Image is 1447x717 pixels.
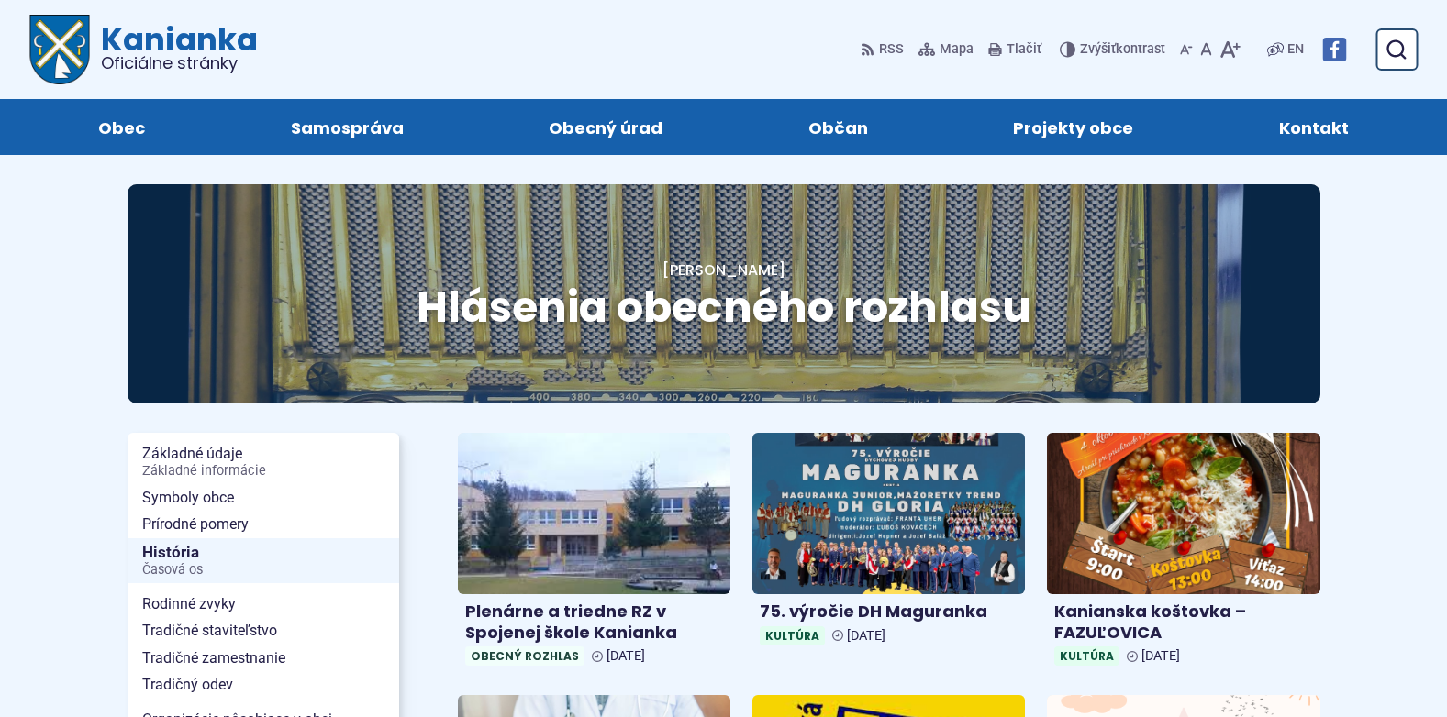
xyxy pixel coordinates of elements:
[128,511,399,538] a: Prírodné pomery
[465,646,584,666] span: Obecný rozhlas
[1047,433,1319,673] a: Kanianska koštovka – FAZUĽOVICA Kultúra [DATE]
[142,484,384,512] span: Symboly obce
[1284,39,1308,61] a: EN
[1080,41,1116,57] span: Zvýšiť
[1007,42,1041,58] span: Tlačiť
[1279,99,1349,155] span: Kontakt
[808,99,868,155] span: Občan
[760,626,825,645] span: Kultúra
[861,30,907,69] a: RSS
[985,30,1045,69] button: Tlačiť
[1141,648,1180,664] span: [DATE]
[29,15,90,84] img: Prejsť na domovskú stránku
[760,601,1018,623] h4: 75. výročie DH Maguranka
[128,645,399,672] a: Tradičné zamestnanie
[291,99,404,155] span: Samospráva
[495,99,718,155] a: Obecný úrad
[1013,99,1133,155] span: Projekty obce
[959,99,1188,155] a: Projekty obce
[847,628,885,644] span: [DATE]
[29,15,258,84] a: Logo Kanianka, prejsť na domovskú stránku.
[549,99,662,155] span: Obecný úrad
[1060,30,1169,69] button: Zvýšiťkontrast
[128,590,399,618] a: Rodinné zvyky
[1225,99,1404,155] a: Kontakt
[142,538,384,583] span: História
[465,601,723,643] h4: Plenárne a triedne RZ v Spojenej škole Kanianka
[128,538,399,583] a: HistóriaČasová os
[101,55,258,72] span: Oficiálne stránky
[142,511,384,538] span: Prírodné pomery
[752,433,1025,652] a: 75. výročie DH Maguranka Kultúra [DATE]
[1322,38,1346,61] img: Prejsť na Facebook stránku
[142,617,384,645] span: Tradičné staviteľstvo
[940,39,974,61] span: Mapa
[1216,30,1244,69] button: Zväčšiť veľkosť písma
[90,24,258,72] span: Kanianka
[142,440,384,483] span: Základné údaje
[1054,646,1119,666] span: Kultúra
[458,433,730,673] a: Plenárne a triedne RZ v Spojenej škole Kanianka Obecný rozhlas [DATE]
[1287,39,1304,61] span: EN
[142,671,384,699] span: Tradičný odev
[662,259,785,281] a: [PERSON_NAME]
[607,648,645,664] span: [DATE]
[1054,601,1312,643] h4: Kanianska koštovka – FAZUĽOVICA
[915,30,977,69] a: Mapa
[128,617,399,645] a: Tradičné staviteľstvo
[142,464,384,479] span: Základné informácie
[98,99,145,155] span: Obec
[142,563,384,578] span: Časová os
[754,99,923,155] a: Občan
[879,39,904,61] span: RSS
[128,484,399,512] a: Symboly obce
[417,278,1031,336] span: Hlásenia obecného rozhlasu
[44,99,200,155] a: Obec
[1080,42,1165,58] span: kontrast
[128,671,399,699] a: Tradičný odev
[128,440,399,483] a: Základné údajeZákladné informácie
[237,99,459,155] a: Samospráva
[1176,30,1197,69] button: Zmenšiť veľkosť písma
[142,590,384,618] span: Rodinné zvyky
[142,645,384,672] span: Tradičné zamestnanie
[1197,30,1216,69] button: Nastaviť pôvodnú veľkosť písma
